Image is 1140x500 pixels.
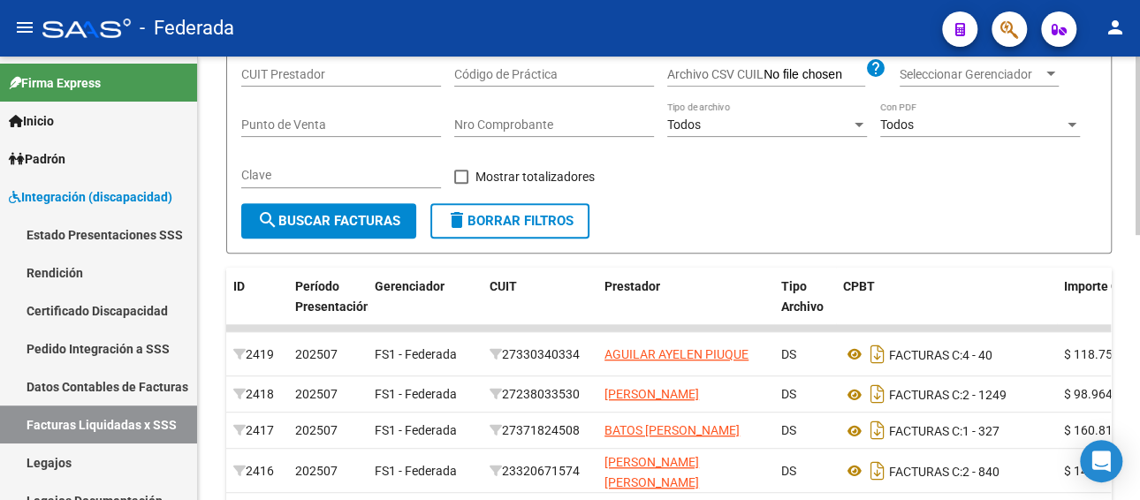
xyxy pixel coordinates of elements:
span: BATOS [PERSON_NAME] [604,423,740,437]
i: Descargar documento [866,380,889,408]
span: DS [781,347,796,361]
mat-icon: search [257,209,278,231]
span: FS1 - Federada [375,423,457,437]
span: Seleccionar Gerenciador [900,67,1043,82]
span: Prestador [604,279,660,293]
div: Open Intercom Messenger [1080,440,1122,482]
span: Mostrar totalizadores [475,166,595,187]
input: Archivo CSV CUIL [764,67,865,83]
span: Archivo CSV CUIL [667,67,764,81]
span: Gerenciador [375,279,445,293]
span: Borrar Filtros [446,213,574,229]
span: Tipo Archivo [781,279,824,314]
span: Integración (discapacidad) [9,187,172,207]
span: FS1 - Federada [375,387,457,401]
span: DS [781,423,796,437]
button: Borrar Filtros [430,203,589,239]
datatable-header-cell: Tipo Archivo [774,268,836,345]
span: 202507 [295,347,338,361]
span: 202507 [295,464,338,478]
div: 23320671574 [490,461,590,481]
span: Todos [667,117,701,132]
datatable-header-cell: ID [226,268,288,345]
span: $ 98.964,88 [1064,387,1129,401]
div: 2416 [233,461,281,481]
span: 202507 [295,423,338,437]
div: 2418 [233,384,281,405]
span: $ 160.817,93 [1064,423,1136,437]
div: 2 - 1249 [843,380,1050,408]
div: 1 - 327 [843,416,1050,444]
span: FACTURAS C: [889,347,962,361]
span: ID [233,279,245,293]
mat-icon: help [865,57,886,79]
div: 2 - 840 [843,457,1050,485]
span: DS [781,464,796,478]
div: 27238033530 [490,384,590,405]
div: 27371824508 [490,420,590,441]
span: CPBT [843,279,875,293]
datatable-header-cell: CUIT [483,268,597,345]
span: $ 118.757,84 [1064,347,1136,361]
span: 202507 [295,387,338,401]
datatable-header-cell: CPBT [836,268,1057,345]
span: FS1 - Federada [375,464,457,478]
mat-icon: delete [446,209,467,231]
mat-icon: person [1105,17,1126,38]
datatable-header-cell: Prestador [597,268,774,345]
datatable-header-cell: Gerenciador [368,268,483,345]
span: Inicio [9,111,54,131]
span: FS1 - Federada [375,347,457,361]
span: FACTURAS C: [889,424,962,438]
i: Descargar documento [866,340,889,368]
span: CUIT [490,279,517,293]
mat-icon: menu [14,17,35,38]
span: AGUILAR AYELEN PIUQUE [604,347,749,361]
span: FACTURAS C: [889,464,962,478]
datatable-header-cell: Período Presentación [288,268,368,345]
span: Firma Express [9,73,101,93]
button: Buscar Facturas [241,203,416,239]
div: 27330340334 [490,345,590,365]
i: Descargar documento [866,457,889,485]
div: 2419 [233,345,281,365]
div: 2417 [233,420,281,441]
span: - Federada [140,9,234,48]
span: Período Presentación [295,279,370,314]
span: [PERSON_NAME] [PERSON_NAME] [604,455,699,489]
span: DS [781,387,796,401]
div: 4 - 40 [843,340,1050,368]
span: FACTURAS C: [889,388,962,402]
i: Descargar documento [866,416,889,444]
span: [PERSON_NAME] [604,387,699,401]
span: $ 148.447,32 [1064,464,1136,478]
span: Buscar Facturas [257,213,400,229]
span: Padrón [9,149,65,169]
span: Todos [880,117,914,132]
